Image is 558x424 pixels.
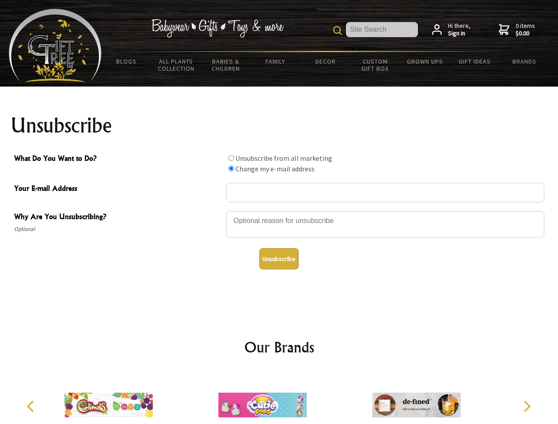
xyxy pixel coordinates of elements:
a: Custom Gift Box [350,52,400,78]
strong: $0.00 [516,30,535,38]
span: Hi there, [448,22,471,38]
span: Optional [14,224,222,235]
a: Brands [500,52,550,71]
input: What Do You Want to Do? [228,166,234,171]
a: Babies & Children [201,52,251,78]
h1: Unsubscribe [11,115,548,136]
strong: Sign in [448,30,471,38]
img: product search [333,26,342,35]
input: Your E-mail Address [226,183,544,202]
button: Next [517,397,536,416]
span: What Do You Want to Do? [14,153,222,166]
img: Babyware - Gifts - Toys and more... [9,9,102,82]
a: All Plants Collection [152,52,201,78]
h2: Our Brands [18,337,541,358]
button: Previous [22,397,42,416]
span: Why Are You Unsubscribing? [14,211,222,224]
input: Site Search [346,22,418,37]
a: BLOGS [102,52,152,71]
img: Babywear - Gifts - Toys & more [151,19,284,38]
button: Unsubscribe [259,248,299,269]
textarea: Why Are You Unsubscribing? [226,211,544,238]
input: What Do You Want to Do? [228,155,234,161]
a: Grown Ups [400,52,450,71]
label: Unsubscribe from all marketing [235,154,332,163]
a: Hi there,Sign in [432,22,471,38]
a: Family [251,52,301,71]
a: Decor [300,52,350,71]
label: Change my e-mail address [235,164,315,173]
span: Your E-mail Address [14,183,222,196]
a: Gift Ideas [450,52,500,71]
span: 0 items [516,22,535,38]
a: 0 items$0.00 [499,22,535,38]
